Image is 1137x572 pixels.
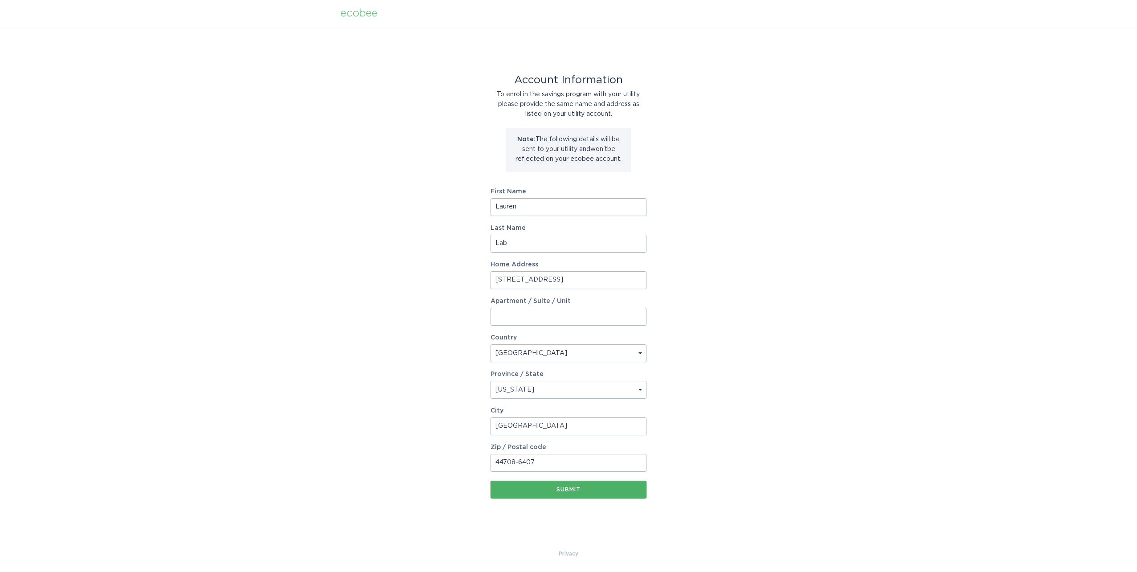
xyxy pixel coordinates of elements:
a: Privacy Policy & Terms of Use [559,549,578,559]
div: ecobee [340,8,377,18]
label: Apartment / Suite / Unit [491,298,646,304]
button: Submit [491,481,646,498]
label: Province / State [491,371,544,377]
strong: Note: [517,136,536,143]
label: Home Address [491,261,646,268]
div: Account Information [491,75,646,85]
label: Last Name [491,225,646,231]
label: Zip / Postal code [491,444,646,450]
p: The following details will be sent to your utility and won't be reflected on your ecobee account. [513,135,624,164]
label: Country [491,335,517,341]
label: City [491,408,646,414]
div: To enrol in the savings program with your utility, please provide the same name and address as li... [491,90,646,119]
label: First Name [491,188,646,195]
div: Submit [495,487,642,492]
